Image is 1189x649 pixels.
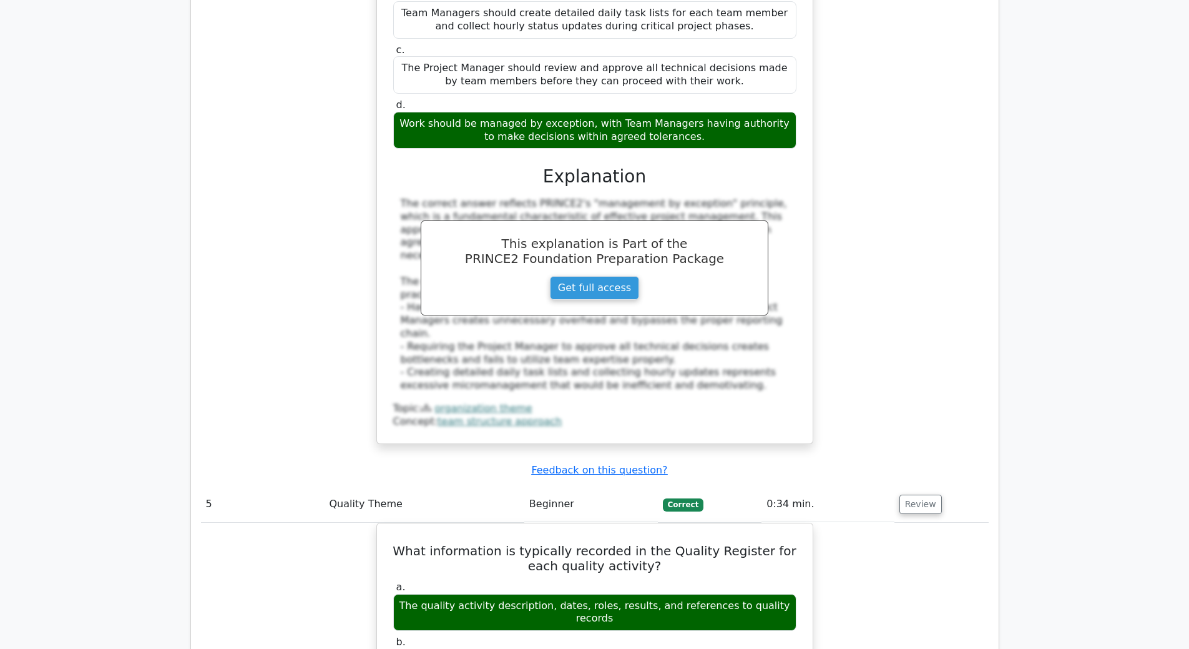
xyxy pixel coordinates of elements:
[393,415,796,429] div: Concept:
[393,594,796,632] div: The quality activity description, dates, roles, results, and references to quality records
[393,112,796,149] div: Work should be managed by exception, with Team Managers having authority to make decisions within...
[401,197,789,392] div: The correct answer reflects PRINCE2's "management by exception" principle, which is a fundamental...
[393,402,796,415] div: Topic:
[392,543,798,573] h5: What information is typically recorded in the Quality Register for each quality activity?
[550,276,639,300] a: Get full access
[434,402,532,414] a: organization theme
[524,487,658,522] td: Beginner
[761,487,894,522] td: 0:34 min.
[396,99,406,111] span: d.
[393,1,796,39] div: Team Managers should create detailed daily task lists for each team member and collect hourly sta...
[531,464,667,476] a: Feedback on this question?
[396,44,405,56] span: c.
[401,166,789,187] h3: Explanation
[201,487,325,522] td: 5
[396,636,406,648] span: b.
[899,495,942,514] button: Review
[663,498,703,511] span: Correct
[393,56,796,94] div: The Project Manager should review and approve all technical decisions made by team members before...
[324,487,524,522] td: Quality Theme
[438,415,562,427] a: team structure approach
[396,581,406,593] span: a.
